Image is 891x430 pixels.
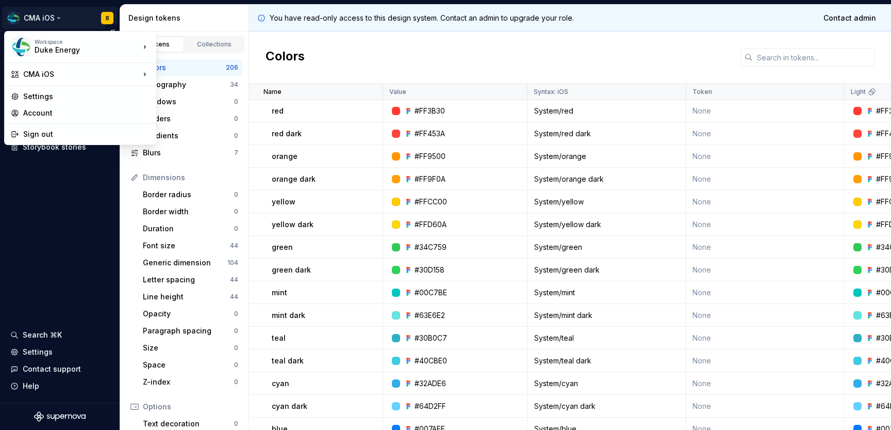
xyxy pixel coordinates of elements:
div: Workspace [35,39,140,45]
div: Account [23,108,150,118]
div: Duke Energy [35,45,122,55]
div: CMA iOS [23,69,140,79]
div: Settings [23,91,150,102]
div: Sign out [23,129,150,139]
img: f6f21888-ac52-4431-a6ea-009a12e2bf23.png [12,38,30,56]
